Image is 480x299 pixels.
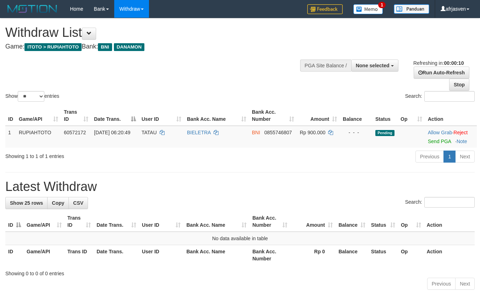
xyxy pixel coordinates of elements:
[142,130,157,135] span: TATAU
[24,211,65,232] th: Game/API: activate to sort column ascending
[290,211,336,232] th: Amount: activate to sort column ascending
[94,130,130,135] span: [DATE] 06:20:49
[5,232,475,245] td: No data available in table
[375,130,395,136] span: Pending
[18,91,44,102] select: Showentries
[24,245,65,265] th: Game/API
[449,79,469,91] a: Stop
[94,245,139,265] th: Date Trans.
[68,197,88,209] a: CSV
[453,130,468,135] a: Reject
[65,245,94,265] th: Trans ID
[264,130,292,135] span: Copy 0855746807 to clipboard
[415,151,444,163] a: Previous
[5,26,313,40] h1: Withdraw List
[114,43,145,51] span: DANAMON
[249,106,297,126] th: Bank Acc. Number: activate to sort column ascending
[424,211,475,232] th: Action
[5,150,195,160] div: Showing 1 to 1 of 1 entries
[184,106,249,126] th: Bank Acc. Name: activate to sort column ascending
[47,197,69,209] a: Copy
[414,67,469,79] a: Run Auto-Refresh
[394,4,429,14] img: panduan.png
[183,245,249,265] th: Bank Acc. Name
[5,245,24,265] th: ID
[356,63,390,68] span: None selected
[61,106,91,126] th: Trans ID: activate to sort column ascending
[353,4,383,14] img: Button%20Memo.svg
[5,211,24,232] th: ID: activate to sort column descending
[300,130,325,135] span: Rp 900.000
[16,126,61,148] td: RUPIAHTOTO
[378,2,386,8] span: 1
[373,106,398,126] th: Status
[249,211,290,232] th: Bank Acc. Number: activate to sort column ascending
[139,211,184,232] th: User ID: activate to sort column ascending
[398,245,424,265] th: Op
[455,278,475,290] a: Next
[398,211,424,232] th: Op: activate to sort column ascending
[139,106,184,126] th: User ID: activate to sort column ascending
[5,197,48,209] a: Show 25 rows
[428,130,452,135] a: Allow Grab
[343,129,370,136] div: - - -
[297,106,340,126] th: Amount: activate to sort column ascending
[16,106,61,126] th: Game/API: activate to sort column ascending
[5,267,475,277] div: Showing 0 to 0 of 0 entries
[413,60,464,66] span: Refreshing in:
[368,245,398,265] th: Status
[183,211,249,232] th: Bank Acc. Name: activate to sort column ascending
[5,106,16,126] th: ID
[300,60,351,72] div: PGA Site Balance /
[65,211,94,232] th: Trans ID: activate to sort column ascending
[457,139,467,144] a: Note
[64,130,86,135] span: 60572172
[10,200,43,206] span: Show 25 rows
[5,126,16,148] td: 1
[405,91,475,102] label: Search:
[249,245,290,265] th: Bank Acc. Number
[252,130,260,135] span: BNI
[24,43,82,51] span: ITOTO > RUPIAHTOTO
[424,91,475,102] input: Search:
[425,106,477,126] th: Action
[290,245,336,265] th: Rp 0
[428,130,453,135] span: ·
[428,139,451,144] a: Send PGA
[5,91,59,102] label: Show entries
[443,151,456,163] a: 1
[424,245,475,265] th: Action
[398,106,425,126] th: Op: activate to sort column ascending
[98,43,112,51] span: BNI
[405,197,475,208] label: Search:
[5,4,59,14] img: MOTION_logo.png
[94,211,139,232] th: Date Trans.: activate to sort column ascending
[425,126,477,148] td: ·
[139,245,184,265] th: User ID
[340,106,373,126] th: Balance
[351,60,398,72] button: None selected
[91,106,139,126] th: Date Trans.: activate to sort column descending
[368,211,398,232] th: Status: activate to sort column ascending
[336,245,368,265] th: Balance
[187,130,211,135] a: BIELETRA
[5,43,313,50] h4: Game: Bank:
[5,180,475,194] h1: Latest Withdraw
[73,200,83,206] span: CSV
[52,200,64,206] span: Copy
[307,4,343,14] img: Feedback.jpg
[424,197,475,208] input: Search:
[455,151,475,163] a: Next
[444,60,464,66] strong: 00:00:10
[336,211,368,232] th: Balance: activate to sort column ascending
[427,278,456,290] a: Previous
